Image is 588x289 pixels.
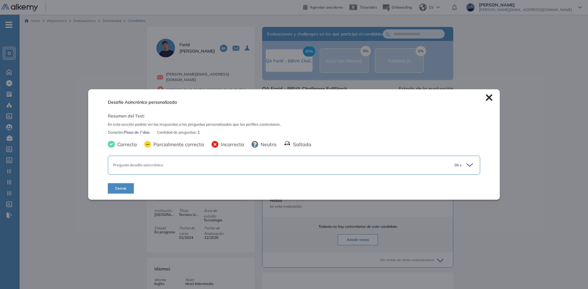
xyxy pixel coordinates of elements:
span: Cerrar [115,186,126,191]
span: Desafío Asincrónico personalizado [108,99,177,106]
span: Plazo de 7 días [124,130,150,135]
button: Cerrar [108,183,134,194]
span: 1 [198,130,200,135]
span: 06 s [454,162,462,168]
span: Pregunta desafío asincrónico [113,163,163,167]
span: Cantidad de preguntas: [157,130,198,135]
span: Resumen del Test: [108,113,480,119]
span: En esta sección podrás ver las respuestas a las preguntas personalizadas que los perfiles contest... [108,122,480,127]
span: Saltada [291,141,311,148]
span: Parcialmente correcta [151,141,204,148]
span: Duración : [108,130,124,135]
span: Correcta [115,141,137,148]
span: Neutra [258,141,277,148]
span: Incorrecta [219,141,244,148]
